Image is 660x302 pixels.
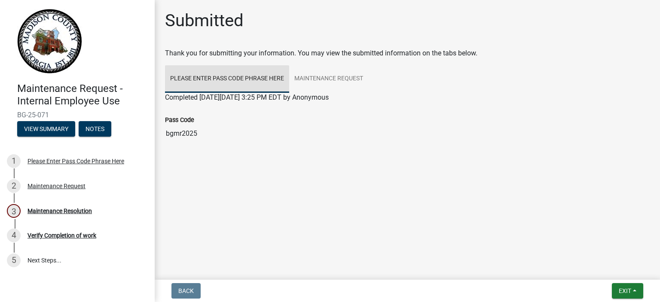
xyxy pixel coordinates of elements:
span: Exit [619,287,631,294]
span: BG-25-071 [17,111,137,119]
div: 2 [7,179,21,193]
div: 4 [7,229,21,242]
a: Please Enter Pass Code Phrase Here [165,65,289,93]
div: Maintenance Request [27,183,86,189]
wm-modal-confirm: Notes [79,126,111,133]
div: 3 [7,204,21,218]
div: 5 [7,253,21,267]
label: Pass Code [165,117,194,123]
div: Thank you for submitting your information. You may view the submitted information on the tabs below. [165,48,650,58]
div: Maintenance Resolution [27,208,92,214]
div: Please Enter Pass Code Phrase Here [27,158,124,164]
div: 1 [7,154,21,168]
span: Back [178,287,194,294]
a: Maintenance Request [289,65,368,93]
button: Notes [79,121,111,137]
button: View Summary [17,121,75,137]
h1: Submitted [165,10,244,31]
div: Verify Completion of work [27,232,96,238]
h4: Maintenance Request - Internal Employee Use [17,82,148,107]
span: Completed [DATE][DATE] 3:25 PM EDT by Anonymous [165,93,329,101]
button: Back [171,283,201,299]
button: Exit [612,283,643,299]
wm-modal-confirm: Summary [17,126,75,133]
img: Madison County, Georgia [17,9,82,73]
